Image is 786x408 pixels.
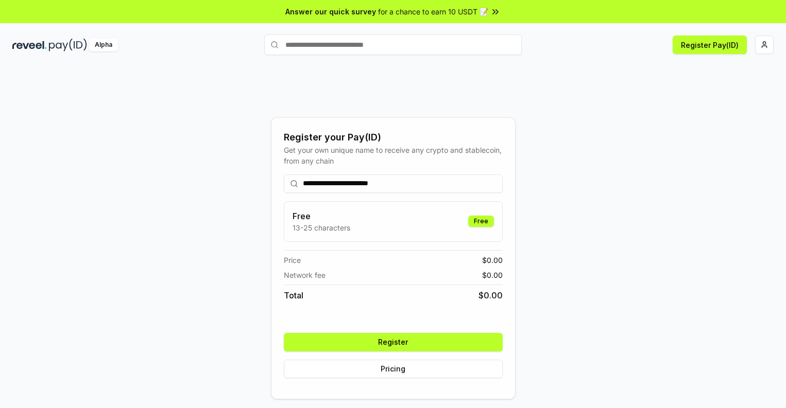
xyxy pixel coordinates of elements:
[284,360,503,378] button: Pricing
[482,270,503,280] span: $ 0.00
[12,39,47,51] img: reveel_dark
[285,6,376,17] span: Answer our quick survey
[284,255,301,265] span: Price
[673,36,747,54] button: Register Pay(ID)
[479,289,503,301] span: $ 0.00
[284,289,303,301] span: Total
[284,270,326,280] span: Network fee
[468,216,494,227] div: Free
[89,39,118,51] div: Alpha
[49,39,87,51] img: pay_id
[482,255,503,265] span: $ 0.00
[284,130,503,145] div: Register your Pay(ID)
[284,333,503,351] button: Register
[378,6,488,17] span: for a chance to earn 10 USDT 📝
[293,222,350,233] p: 13-25 characters
[293,210,350,222] h3: Free
[284,145,503,166] div: Get your own unique name to receive any crypto and stablecoin, from any chain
